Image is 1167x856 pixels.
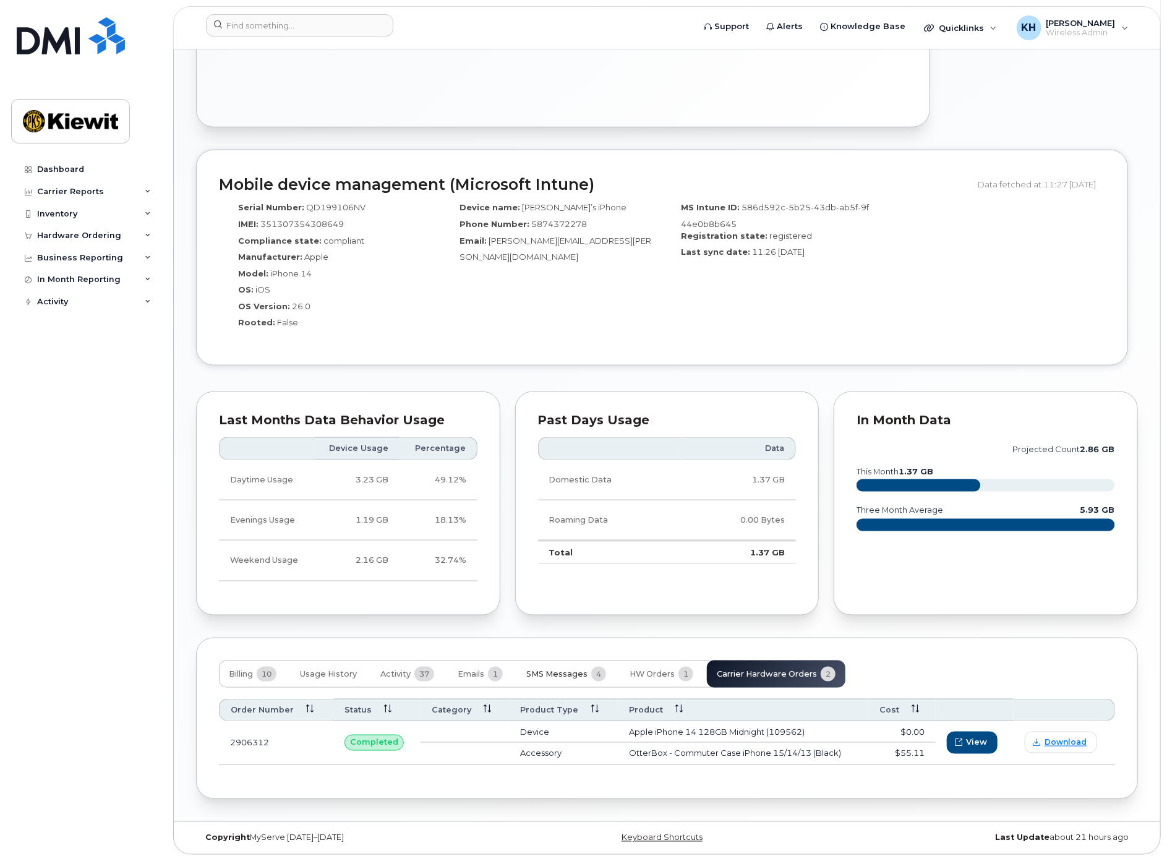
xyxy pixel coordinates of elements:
[300,669,357,679] span: Usage History
[591,667,606,682] span: 4
[219,176,968,194] h2: Mobile device management (Microsoft Intune)
[400,437,477,460] th: Percentage
[219,460,314,500] td: Daytime Usage
[995,833,1049,842] strong: Last Update
[238,301,290,312] label: OS Version:
[323,236,364,246] span: compliant
[683,460,796,500] td: 1.37 GB
[538,460,683,500] td: Domestic Data
[1045,737,1087,748] span: Download
[526,669,588,679] span: SMS Messages
[683,541,796,564] td: 1.37 GB
[238,218,259,230] label: IMEI:
[683,437,796,460] th: Data
[868,721,936,743] td: $0.00
[292,301,310,311] span: 26.0
[257,667,276,682] span: 10
[344,704,372,716] span: Status
[414,667,434,682] span: 37
[758,14,811,39] a: Alerts
[380,669,411,679] span: Activity
[1080,445,1115,454] tspan: 2.86 GB
[238,251,302,263] label: Manufacturer:
[978,173,1105,196] div: Data fetched at 11:27 [DATE]
[857,414,1115,427] div: In Month Data
[777,20,803,33] span: Alerts
[629,704,663,716] span: Product
[458,669,484,679] span: Emails
[1113,802,1158,847] iframe: Messenger Launcher
[531,219,587,229] span: 5874372278
[238,317,275,328] label: Rooted:
[678,667,693,682] span: 1
[229,669,253,679] span: Billing
[1046,18,1116,28] span: [PERSON_NAME]
[538,541,683,564] td: Total
[1025,732,1097,753] a: Download
[509,721,617,743] td: Device
[460,235,487,247] label: Email:
[522,202,626,212] span: [PERSON_NAME]’s iPhone
[196,833,510,843] div: MyServe [DATE]–[DATE]
[255,285,270,294] span: iOS
[219,541,314,581] td: Weekend Usage
[231,704,294,716] span: Order Number
[856,467,933,476] text: this month
[915,15,1006,40] div: Quicklinks
[682,246,751,258] label: Last sync date:
[219,500,314,541] td: Evenings Usage
[966,737,987,748] span: View
[824,833,1138,843] div: about 21 hours ago
[400,541,477,581] td: 32.74%
[682,202,870,229] span: 586d592c-5b25-43db-ab5f-9f44e0b8b645
[947,732,998,754] button: View
[314,437,400,460] th: Device Usage
[219,500,477,541] tr: Weekdays from 6:00pm to 8:00am
[460,218,529,230] label: Phone Number:
[618,743,868,765] td: OtterBox - Commuter Case iPhone 15/14/13 (Black)
[350,737,398,748] span: Completed
[277,317,298,327] span: False
[770,231,813,241] span: registered
[856,505,943,515] text: three month average
[622,833,703,842] a: Keyboard Shortcuts
[899,467,933,476] tspan: 1.37 GB
[488,667,503,682] span: 1
[306,202,365,212] span: QD199106NV
[753,247,805,257] span: 11:26 [DATE]
[238,268,268,280] label: Model:
[868,743,936,765] td: $55.11
[811,14,914,39] a: Knowledge Base
[538,500,683,541] td: Roaming Data
[630,669,675,679] span: HW Orders
[270,268,312,278] span: iPhone 14
[205,833,250,842] strong: Copyright
[400,460,477,500] td: 49.12%
[538,414,797,427] div: Past Days Usage
[695,14,758,39] a: Support
[1046,28,1116,38] span: Wireless Admin
[238,284,254,296] label: OS:
[831,20,905,33] span: Knowledge Base
[238,235,322,247] label: Compliance state:
[1013,445,1115,454] text: projected count
[879,704,899,716] span: Cost
[460,236,651,262] span: [PERSON_NAME][EMAIL_ADDRESS][PERSON_NAME][DOMAIN_NAME]
[1080,505,1115,515] text: 5.93 GB
[1022,20,1037,35] span: KH
[206,14,393,36] input: Find something...
[509,743,617,765] td: Accessory
[714,20,749,33] span: Support
[682,202,740,213] label: MS Intune ID:
[618,721,868,743] td: Apple iPhone 14 128GB Midnight (109562)
[683,500,796,541] td: 0.00 Bytes
[219,541,477,581] tr: Friday from 6:00pm to Monday 8:00am
[260,219,344,229] span: 351307354308649
[1008,15,1137,40] div: Kyla Habberfield
[682,230,768,242] label: Registration state:
[432,704,471,716] span: Category
[520,704,578,716] span: Product Type
[400,500,477,541] td: 18.13%
[314,460,400,500] td: 3.23 GB
[238,202,304,213] label: Serial Number:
